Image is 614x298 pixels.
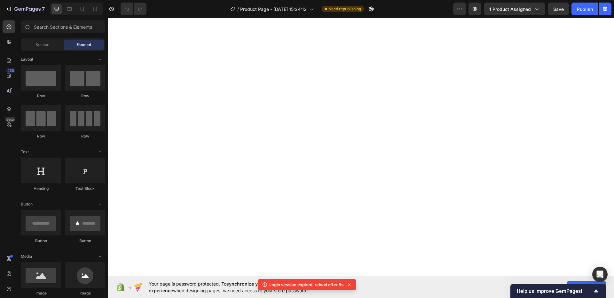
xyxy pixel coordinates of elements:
[240,6,307,12] span: Product Page - [DATE] 15:24:12
[3,3,48,15] button: 7
[6,68,15,73] div: 450
[21,149,29,155] span: Text
[517,287,600,295] button: Show survey - Help us improve GemPages!
[21,186,61,191] div: Heading
[5,117,15,122] div: Beta
[21,201,33,207] span: Button
[517,288,592,294] span: Help us improve GemPages!
[21,254,32,259] span: Media
[577,6,593,12] div: Publish
[121,3,146,15] div: Undo/Redo
[35,42,49,48] span: Section
[65,238,105,244] div: Button
[553,6,564,12] span: Save
[21,56,33,62] span: Layout
[567,281,606,294] button: Allow access
[65,133,105,139] div: Row
[65,186,105,191] div: Text Block
[21,133,61,139] div: Row
[65,93,105,99] div: Row
[95,199,105,209] span: Toggle open
[328,6,361,12] span: Need republishing
[489,6,531,12] span: 1 product assigned
[21,20,105,33] input: Search Sections & Elements
[149,281,328,293] span: synchronize your theme style & enhance your experience
[21,290,61,296] div: Image
[95,251,105,262] span: Toggle open
[21,238,61,244] div: Button
[149,280,353,294] span: Your page is password protected. To when designing pages, we need access to your store password.
[95,54,105,64] span: Toggle open
[571,3,598,15] button: Publish
[237,6,239,12] span: /
[21,93,61,99] div: Row
[76,42,91,48] span: Element
[548,3,569,15] button: Save
[484,3,545,15] button: 1 product assigned
[108,18,614,276] iframe: Design area
[269,281,343,288] p: Login session expired, reload after 5s
[95,147,105,157] span: Toggle open
[42,5,45,13] p: 7
[65,290,105,296] div: Image
[592,267,608,282] div: Open Intercom Messenger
